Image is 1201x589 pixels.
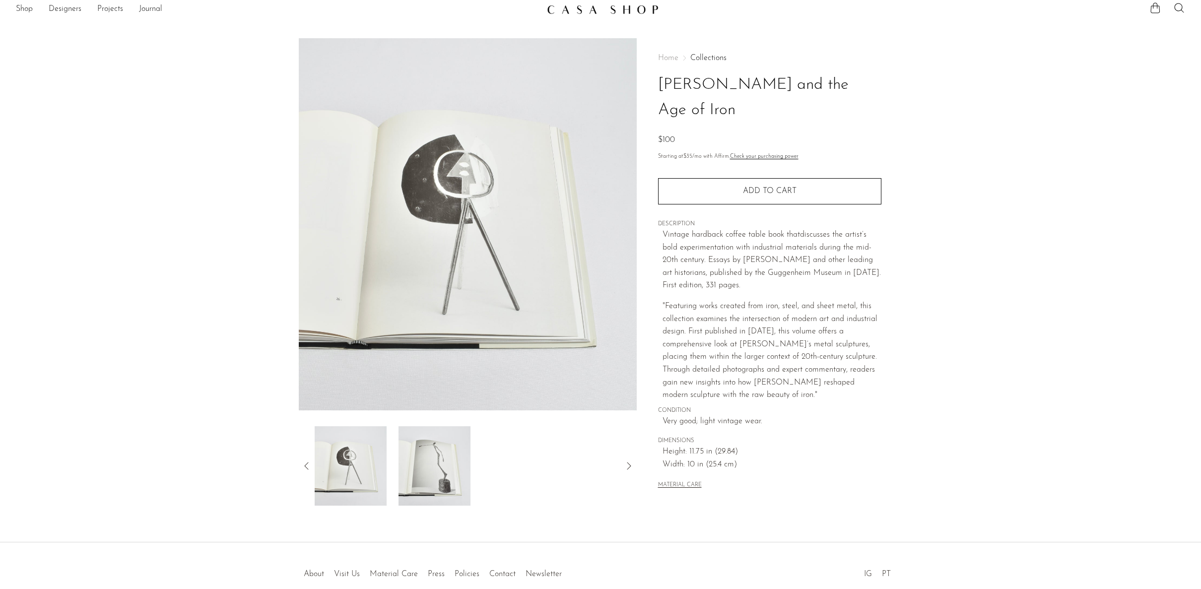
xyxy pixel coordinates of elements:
[315,426,387,506] img: Picasso and the Age of Iron
[299,562,567,581] ul: Quick links
[864,570,872,578] a: IG
[304,570,324,578] a: About
[658,178,881,204] button: Add to cart
[658,152,881,161] p: Starting at /mo with Affirm.
[663,302,877,399] span: "Featuring works created from iron, steel, and sheet metal, this collection examines the intersec...
[658,406,881,415] span: CONDITION
[663,446,881,458] span: Height: 11.75 in (29.84)
[489,570,516,578] a: Contact
[399,426,470,506] img: Picasso and the Age of Iron
[16,3,33,16] a: Shop
[683,154,692,159] span: $35
[455,570,479,578] a: Policies
[663,231,881,289] span: Vintage hardback coffee table book that discusses the artist’s bold experimentation with industri...
[299,38,637,410] img: Picasso and the Age of Iron
[658,54,881,62] nav: Breadcrumbs
[730,154,799,159] a: Check your purchasing power - Learn more about Affirm Financing (opens in modal)
[16,1,539,18] ul: NEW HEADER MENU
[16,1,539,18] nav: Desktop navigation
[428,570,445,578] a: Press
[97,3,123,16] a: Projects
[139,3,162,16] a: Journal
[658,54,678,62] span: Home
[663,458,881,471] span: Width: 10 in (25.4 cm)
[49,3,81,16] a: Designers
[658,72,881,123] h1: [PERSON_NAME] and the Age of Iron
[658,220,881,229] span: DESCRIPTION
[370,570,418,578] a: Material Care
[882,570,891,578] a: PT
[663,415,881,428] span: Very good; light vintage wear.
[743,187,797,195] span: Add to cart
[859,562,896,581] ul: Social Medias
[658,482,702,489] button: MATERIAL CARE
[690,54,727,62] a: Collections
[658,437,881,446] span: DIMENSIONS
[334,570,360,578] a: Visit Us
[658,136,675,144] span: $100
